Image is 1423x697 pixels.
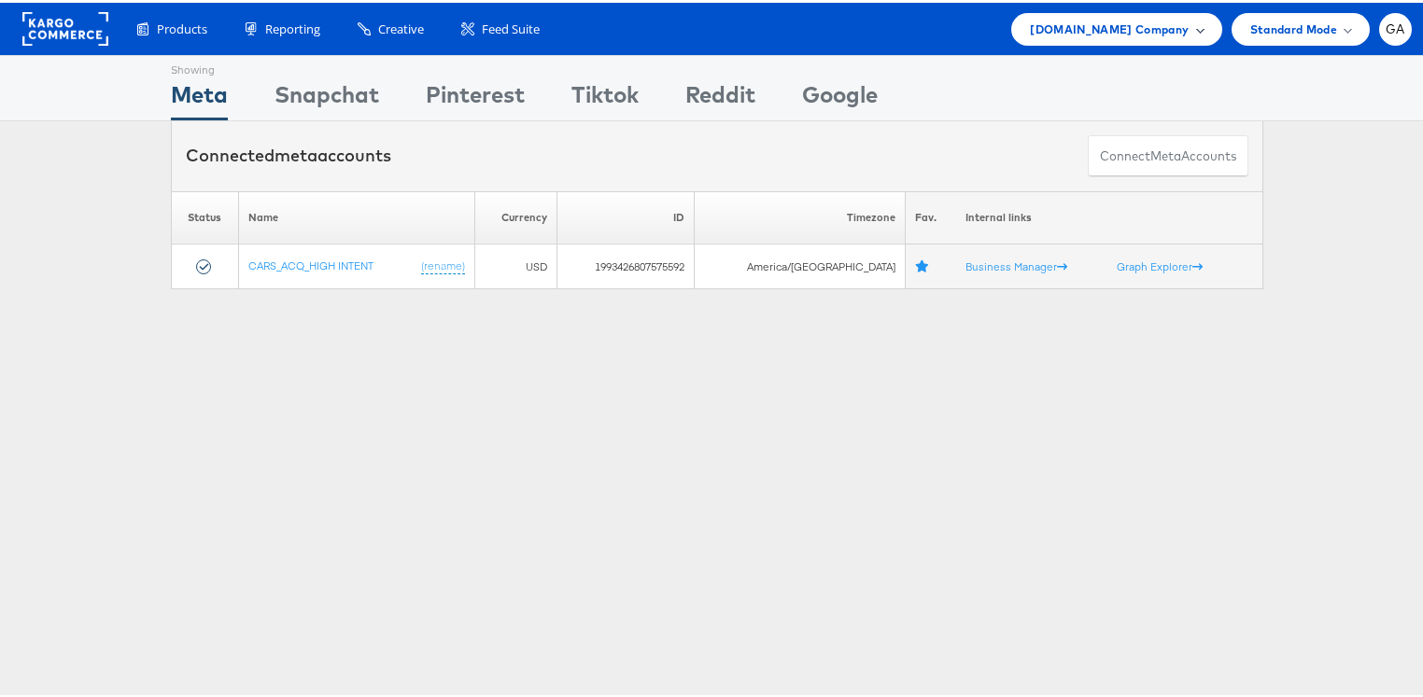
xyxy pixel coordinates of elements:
[171,53,228,76] div: Showing
[1150,145,1181,162] span: meta
[1117,257,1203,271] a: Graph Explorer
[171,76,228,118] div: Meta
[186,141,391,165] div: Connected accounts
[557,188,695,242] th: ID
[694,242,905,286] td: America/[GEOGRAPHIC_DATA]
[1088,132,1248,174] button: ConnectmetaAccounts
[482,18,540,35] span: Feed Suite
[475,242,557,286] td: USD
[557,242,695,286] td: 1993426807575592
[378,18,424,35] span: Creative
[685,76,755,118] div: Reddit
[965,257,1067,271] a: Business Manager
[421,256,465,272] a: (rename)
[802,76,878,118] div: Google
[1250,17,1337,36] span: Standard Mode
[275,142,317,163] span: meta
[265,18,320,35] span: Reporting
[248,256,373,270] a: CARS_ACQ_HIGH INTENT
[238,188,475,242] th: Name
[694,188,905,242] th: Timezone
[157,18,207,35] span: Products
[571,76,639,118] div: Tiktok
[1386,21,1405,33] span: GA
[1030,17,1189,36] span: [DOMAIN_NAME] Company
[426,76,525,118] div: Pinterest
[475,188,557,242] th: Currency
[172,188,239,242] th: Status
[275,76,379,118] div: Snapchat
